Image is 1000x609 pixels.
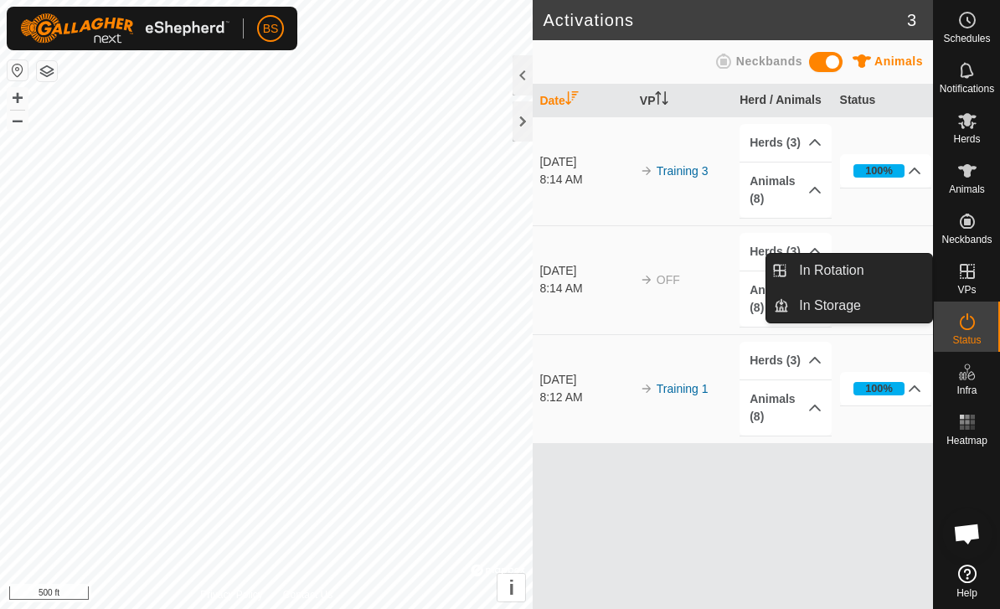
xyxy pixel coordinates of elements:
th: Date [533,85,632,117]
img: Gallagher Logo [20,13,229,44]
span: 3 [907,8,916,33]
span: Animals [874,54,923,68]
div: 8:14 AM [539,280,631,297]
div: 8:12 AM [539,389,631,406]
span: Neckbands [941,235,992,245]
a: Training 3 [657,164,709,178]
a: Help [934,558,1000,605]
img: arrow [640,382,653,395]
span: Neckbands [736,54,802,68]
img: arrow [640,273,653,286]
p-accordion-header: Herds (3) [740,233,832,271]
span: OFF [657,273,680,286]
button: Reset Map [8,60,28,80]
span: Infra [956,385,977,395]
p-sorticon: Activate to sort [565,94,579,107]
a: Training 1 [657,382,709,395]
a: In Rotation [789,254,932,287]
span: BS [263,20,279,38]
button: + [8,88,28,108]
div: 100% [853,164,905,178]
a: In Storage [789,289,932,323]
button: Map Layers [37,61,57,81]
span: Help [956,588,977,598]
a: Contact Us [283,587,332,602]
a: Privacy Policy [200,587,263,602]
li: In Rotation [766,254,932,287]
div: [DATE] [539,153,631,171]
p-accordion-header: Animals (8) [740,380,832,436]
div: [DATE] [539,371,631,389]
span: Herds [953,134,980,144]
p-accordion-header: Animals (8) [740,271,832,327]
div: 100% [853,382,905,395]
span: Status [952,335,981,345]
p-accordion-header: 100% [840,372,932,405]
button: – [8,110,28,130]
div: Open chat [942,508,992,559]
p-accordion-header: Herds (3) [740,124,832,162]
div: 100% [865,163,893,178]
span: Animals [949,184,985,194]
span: Schedules [943,34,990,44]
span: Notifications [940,84,994,94]
div: 100% [865,380,893,396]
th: VP [633,85,733,117]
p-accordion-header: 100% [840,154,932,188]
span: VPs [957,285,976,295]
span: In Rotation [799,261,863,281]
div: 8:14 AM [539,171,631,188]
p-sorticon: Activate to sort [655,94,668,107]
span: i [509,576,515,599]
th: Status [833,85,933,117]
img: arrow [640,164,653,178]
p-accordion-header: Herds (3) [740,342,832,379]
span: Heatmap [946,436,987,446]
div: [DATE] [539,262,631,280]
span: In Storage [799,296,861,316]
button: i [497,574,525,601]
p-accordion-header: Animals (8) [740,163,832,218]
h2: Activations [543,10,906,30]
li: In Storage [766,289,932,323]
th: Herd / Animals [733,85,832,117]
